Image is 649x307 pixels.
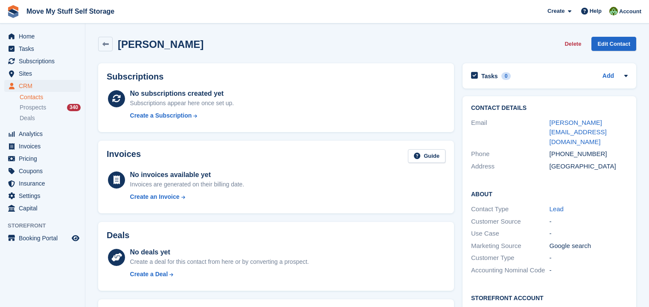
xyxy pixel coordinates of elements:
[20,93,81,101] a: Contacts
[471,105,628,112] h2: Contact Details
[550,229,628,239] div: -
[19,30,70,42] span: Home
[471,293,628,302] h2: Storefront Account
[130,247,309,257] div: No deals yet
[130,111,234,120] a: Create a Subscription
[19,68,70,80] span: Sites
[130,99,234,108] div: Subscriptions appear here once set up.
[70,233,81,243] a: Preview store
[4,68,81,80] a: menu
[20,114,81,123] a: Deals
[19,55,70,67] span: Subscriptions
[471,253,550,263] div: Customer Type
[118,38,204,50] h2: [PERSON_NAME]
[4,177,81,189] a: menu
[107,72,445,82] h2: Subscriptions
[130,111,192,120] div: Create a Subscription
[107,149,141,163] h2: Invoices
[471,118,550,147] div: Email
[19,128,70,140] span: Analytics
[19,153,70,165] span: Pricing
[501,72,511,80] div: 0
[7,5,20,18] img: stora-icon-8386f47178a22dfd0bd8f6a31ec36ba5ce8667c1dd55bd0f319d3a0aa187defe.svg
[19,165,70,177] span: Coupons
[4,140,81,152] a: menu
[561,37,585,51] button: Delete
[4,165,81,177] a: menu
[471,204,550,214] div: Contact Type
[19,140,70,152] span: Invoices
[130,192,244,201] a: Create an Invoice
[591,37,636,51] a: Edit Contact
[20,103,46,112] span: Prospects
[20,114,35,122] span: Deals
[130,270,309,279] a: Create a Deal
[19,232,70,244] span: Booking Portal
[19,202,70,214] span: Capital
[4,30,81,42] a: menu
[4,153,81,165] a: menu
[130,170,244,180] div: No invoices available yet
[67,104,81,111] div: 340
[4,190,81,202] a: menu
[19,43,70,55] span: Tasks
[619,7,641,16] span: Account
[609,7,618,15] img: Joel Booth
[471,162,550,171] div: Address
[130,89,234,99] div: No subscriptions created yet
[4,43,81,55] a: menu
[4,232,81,244] a: menu
[8,221,85,230] span: Storefront
[471,229,550,239] div: Use Case
[550,217,628,227] div: -
[23,4,118,18] a: Move My Stuff Self Storage
[550,241,628,251] div: Google search
[4,128,81,140] a: menu
[550,266,628,275] div: -
[547,7,565,15] span: Create
[408,149,445,163] a: Guide
[107,230,129,240] h2: Deals
[481,72,498,80] h2: Tasks
[471,189,628,198] h2: About
[471,266,550,275] div: Accounting Nominal Code
[20,103,81,112] a: Prospects 340
[130,257,309,266] div: Create a deal for this contact from here or by converting a prospect.
[602,71,614,81] a: Add
[4,55,81,67] a: menu
[19,190,70,202] span: Settings
[130,180,244,189] div: Invoices are generated on their billing date.
[4,80,81,92] a: menu
[550,119,607,145] a: [PERSON_NAME][EMAIL_ADDRESS][DOMAIN_NAME]
[550,253,628,263] div: -
[130,192,180,201] div: Create an Invoice
[471,241,550,251] div: Marketing Source
[471,217,550,227] div: Customer Source
[19,177,70,189] span: Insurance
[4,202,81,214] a: menu
[130,270,168,279] div: Create a Deal
[19,80,70,92] span: CRM
[550,162,628,171] div: [GEOGRAPHIC_DATA]
[550,149,628,159] div: [PHONE_NUMBER]
[590,7,602,15] span: Help
[471,149,550,159] div: Phone
[550,205,564,213] a: Lead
